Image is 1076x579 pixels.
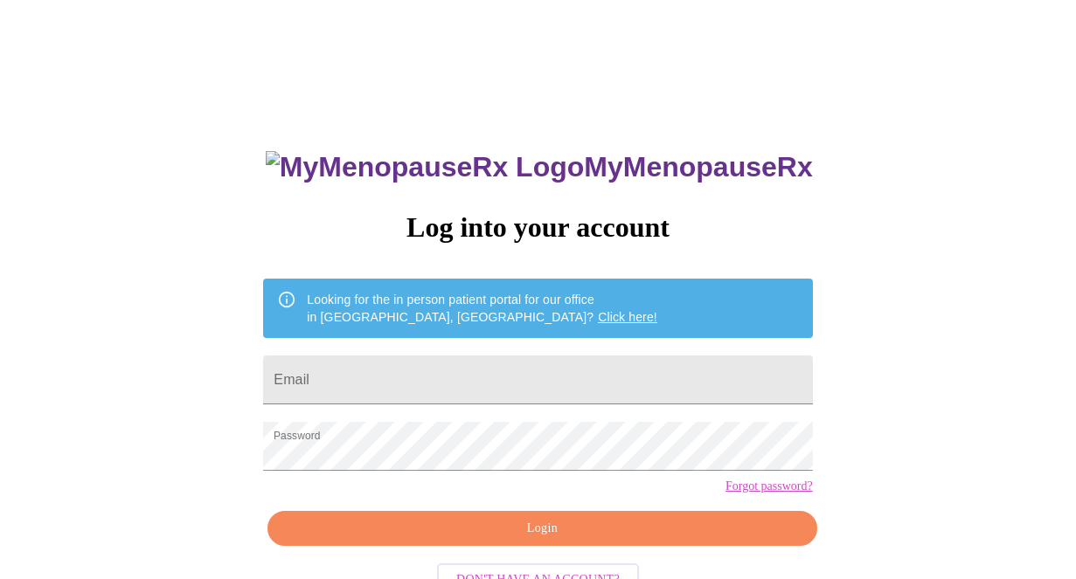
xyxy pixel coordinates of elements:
[263,211,812,244] h3: Log into your account
[307,284,657,333] div: Looking for the in person patient portal for our office in [GEOGRAPHIC_DATA], [GEOGRAPHIC_DATA]?
[725,479,813,493] a: Forgot password?
[598,310,657,324] a: Click here!
[288,518,796,540] span: Login
[266,151,584,183] img: MyMenopauseRx Logo
[266,151,813,183] h3: MyMenopauseRx
[267,511,816,547] button: Login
